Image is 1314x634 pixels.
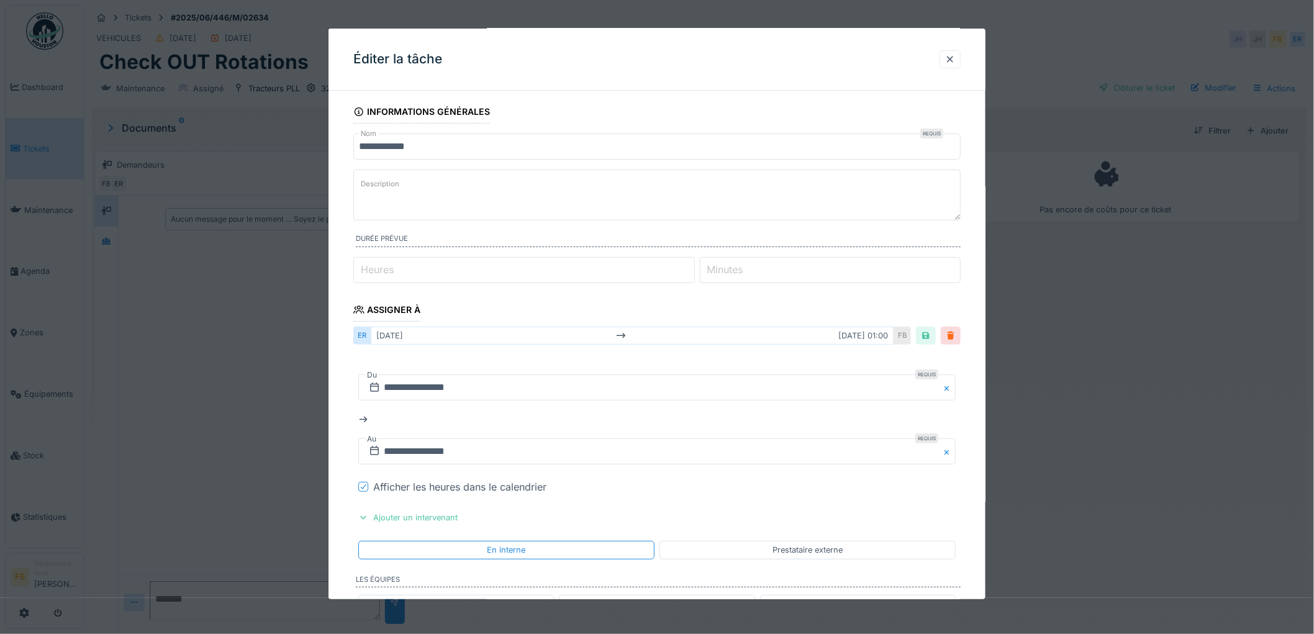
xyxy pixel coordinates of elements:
[373,479,546,494] div: Afficher les heures dans le calendrier
[358,129,379,139] label: Nom
[366,368,378,382] label: Du
[353,509,463,526] div: Ajouter un intervenant
[705,262,746,277] label: Minutes
[915,433,938,443] div: Requis
[942,438,956,464] button: Close
[353,327,371,345] div: ER
[773,544,843,556] div: Prestataire externe
[353,301,420,322] div: Assigner à
[942,374,956,401] button: Close
[356,574,961,588] label: Les équipes
[358,176,402,192] label: Description
[358,262,396,277] label: Heures
[830,598,886,610] div: Site (Entretien)
[894,327,911,345] div: FB
[356,233,961,247] label: Durée prévue
[353,102,490,124] div: Informations générales
[366,432,378,446] label: Au
[371,327,894,345] div: [DATE] [DATE] 01:00
[650,598,664,610] div: EDL
[353,52,442,67] h3: Éditer la tâche
[431,598,481,610] div: Atelier Palifor
[920,129,943,138] div: Requis
[915,369,938,379] div: Requis
[487,544,526,556] div: En interne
